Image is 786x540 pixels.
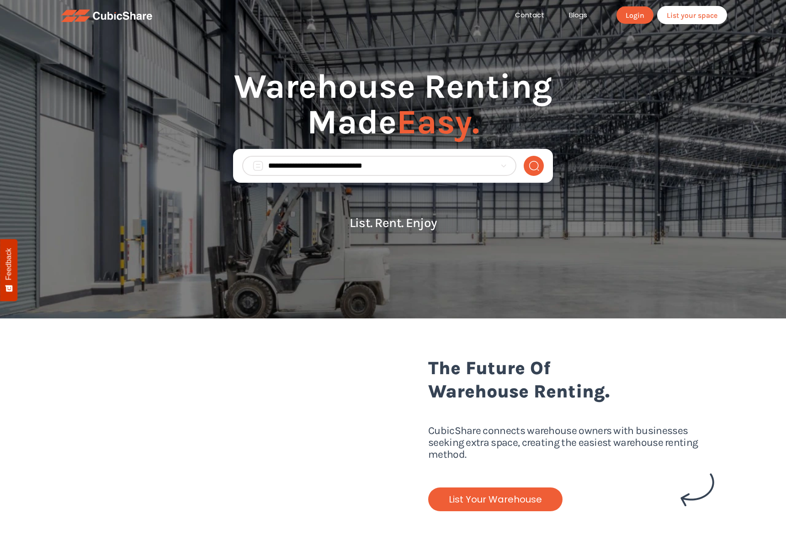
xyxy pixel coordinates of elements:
[5,248,13,280] span: Feedback
[428,425,714,487] p: CubicShare connects warehouse owners with businesses seeking extra space, creating the easiest wa...
[680,473,714,507] img: Arrow.png
[428,356,714,421] h2: The Future Of Warehouse Renting.
[252,160,264,171] img: search_box.png
[503,10,557,21] a: Contact
[657,6,727,24] a: List your space
[233,69,553,149] h1: Warehouse Renting Made
[528,160,540,171] img: search-normal.png
[557,10,600,21] a: Blogs
[397,102,479,142] span: Easy.
[428,487,563,511] a: List Your Warehouse
[616,6,653,24] a: Login
[233,216,553,230] p: List. Rent. Enjoy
